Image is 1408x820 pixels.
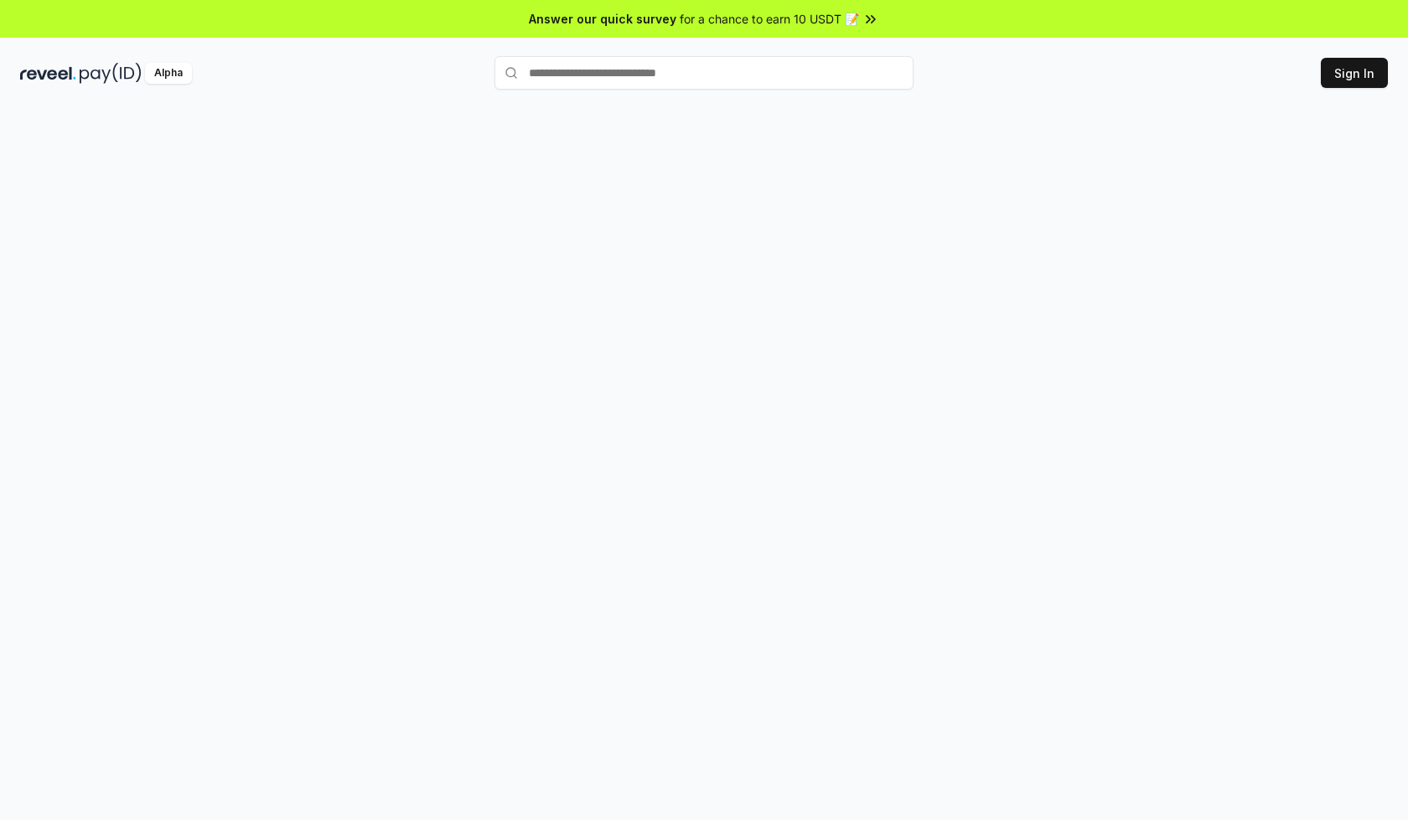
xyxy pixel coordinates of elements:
[20,63,76,84] img: reveel_dark
[145,63,192,84] div: Alpha
[529,10,676,28] span: Answer our quick survey
[1321,58,1388,88] button: Sign In
[80,63,142,84] img: pay_id
[680,10,859,28] span: for a chance to earn 10 USDT 📝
